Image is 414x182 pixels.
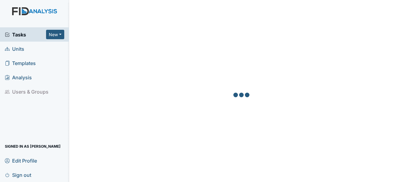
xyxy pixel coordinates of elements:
[5,73,32,82] span: Analysis
[5,31,46,38] a: Tasks
[5,170,31,180] span: Sign out
[5,44,24,53] span: Units
[5,142,61,151] span: Signed in as [PERSON_NAME]
[5,156,37,165] span: Edit Profile
[46,30,64,39] button: New
[5,58,36,68] span: Templates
